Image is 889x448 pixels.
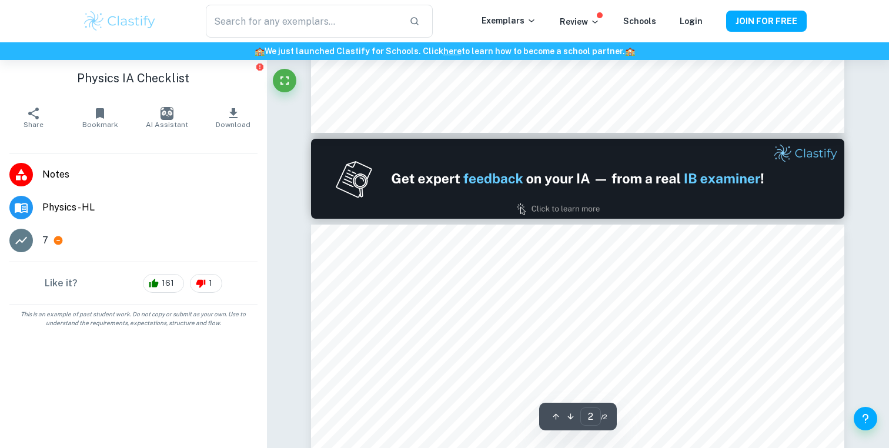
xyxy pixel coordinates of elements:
[256,62,265,71] button: Report issue
[133,101,200,134] button: AI Assistant
[560,15,600,28] p: Review
[2,45,887,58] h6: We just launched Clastify for Schools. Click to learn how to become a school partner.
[155,278,181,289] span: 161
[200,101,266,134] button: Download
[5,310,262,327] span: This is an example of past student work. Do not copy or submit as your own. Use to understand the...
[143,274,184,293] div: 161
[216,121,250,129] span: Download
[42,200,258,215] span: Physics - HL
[680,16,703,26] a: Login
[66,101,133,134] button: Bookmark
[443,46,462,56] a: here
[601,412,607,422] span: / 2
[42,233,48,248] p: 7
[42,168,258,182] span: Notes
[190,274,222,293] div: 1
[146,121,188,129] span: AI Assistant
[9,69,258,87] h1: Physics IA Checklist
[482,14,536,27] p: Exemplars
[82,121,118,129] span: Bookmark
[311,139,844,219] img: Ad
[854,407,877,430] button: Help and Feedback
[202,278,219,289] span: 1
[623,16,656,26] a: Schools
[726,11,807,32] button: JOIN FOR FREE
[273,69,296,92] button: Fullscreen
[206,5,400,38] input: Search for any exemplars...
[24,121,44,129] span: Share
[82,9,157,33] img: Clastify logo
[161,107,173,120] img: AI Assistant
[45,276,78,290] h6: Like it?
[255,46,265,56] span: 🏫
[625,46,635,56] span: 🏫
